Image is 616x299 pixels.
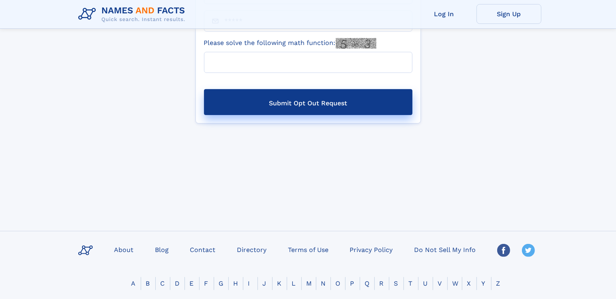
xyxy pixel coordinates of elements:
[234,243,270,255] a: Directory
[204,38,376,49] label: Please solve the following math function:
[170,280,185,287] a: D
[476,4,541,24] a: Sign Up
[492,280,505,287] a: Z
[419,280,433,287] a: U
[462,280,476,287] a: X
[433,280,447,287] a: V
[200,280,213,287] a: F
[346,280,359,287] a: P
[185,280,199,287] a: E
[258,280,271,287] a: J
[302,280,317,287] a: M
[111,243,137,255] a: About
[522,244,535,257] img: Twitter
[448,280,464,287] a: W
[187,243,219,255] a: Contact
[477,280,490,287] a: Y
[156,280,170,287] a: C
[316,280,331,287] a: N
[287,280,301,287] a: L
[360,280,375,287] a: Q
[152,243,172,255] a: Blog
[375,280,389,287] a: R
[331,280,346,287] a: O
[273,280,287,287] a: K
[127,280,141,287] a: A
[412,4,476,24] a: Log In
[404,280,418,287] a: T
[346,243,396,255] a: Privacy Policy
[75,3,192,25] img: Logo Names and Facts
[285,243,332,255] a: Terms of Use
[214,280,229,287] a: G
[204,89,412,115] button: Submit Opt Out Request
[229,280,243,287] a: H
[411,243,479,255] a: Do Not Sell My Info
[141,280,155,287] a: B
[243,280,255,287] a: I
[497,244,510,257] img: Facebook
[389,280,403,287] a: S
